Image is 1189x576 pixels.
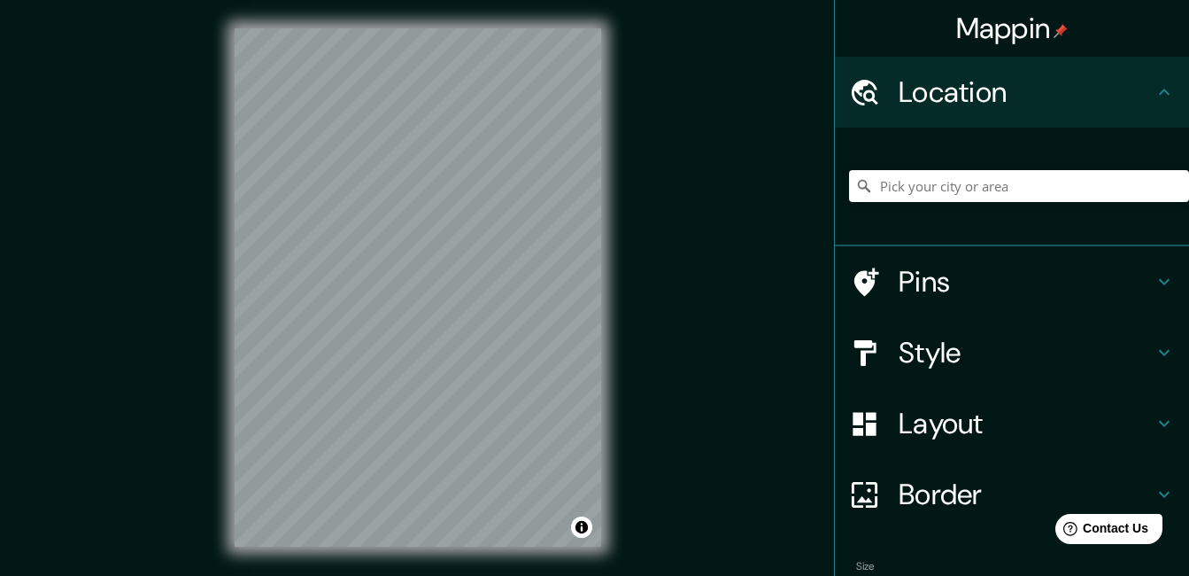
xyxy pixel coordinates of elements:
[856,559,875,574] label: Size
[235,28,601,547] canvas: Map
[835,246,1189,317] div: Pins
[899,264,1154,300] h4: Pins
[899,477,1154,512] h4: Border
[571,517,592,538] button: Toggle attribution
[835,388,1189,459] div: Layout
[1031,507,1170,557] iframe: Help widget launcher
[956,11,1069,46] h4: Mappin
[835,317,1189,388] div: Style
[835,57,1189,128] div: Location
[899,406,1154,441] h4: Layout
[1054,24,1068,38] img: pin-icon.png
[899,335,1154,370] h4: Style
[899,74,1154,110] h4: Location
[849,170,1189,202] input: Pick your city or area
[835,459,1189,530] div: Border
